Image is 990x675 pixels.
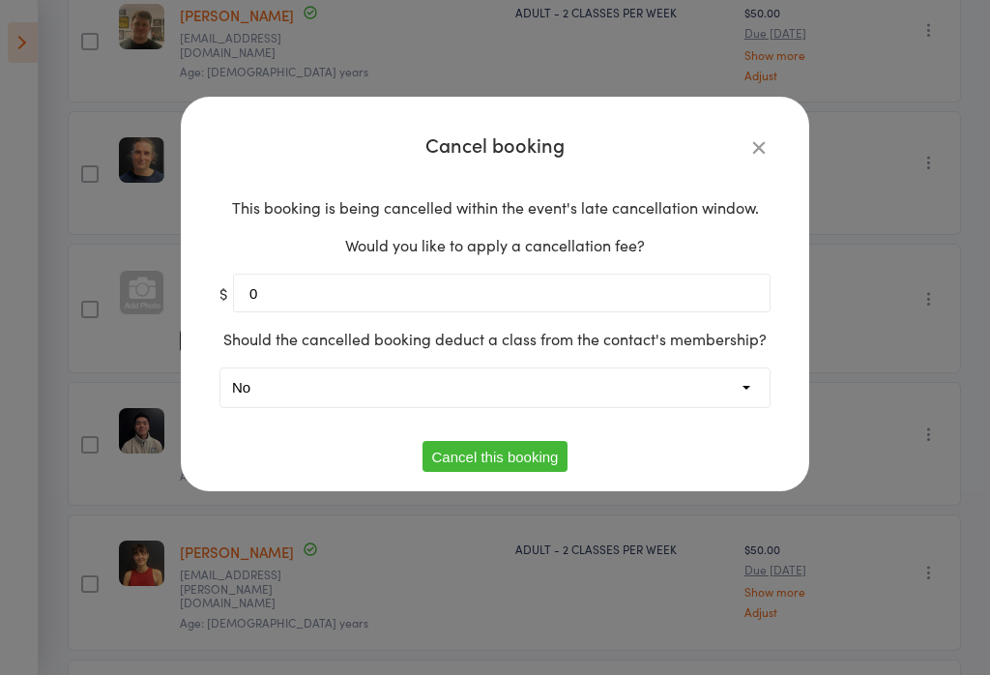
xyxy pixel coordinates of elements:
p: This booking is being cancelled within the event's late cancellation window. [219,198,771,217]
span: $ [219,284,228,303]
p: Would you like to apply a cancellation fee? [219,236,771,254]
button: Close [747,135,771,159]
p: Should the cancelled booking deduct a class from the contact's membership? [219,330,771,348]
h4: Cancel booking [219,135,771,154]
button: Cancel this booking [422,441,568,472]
